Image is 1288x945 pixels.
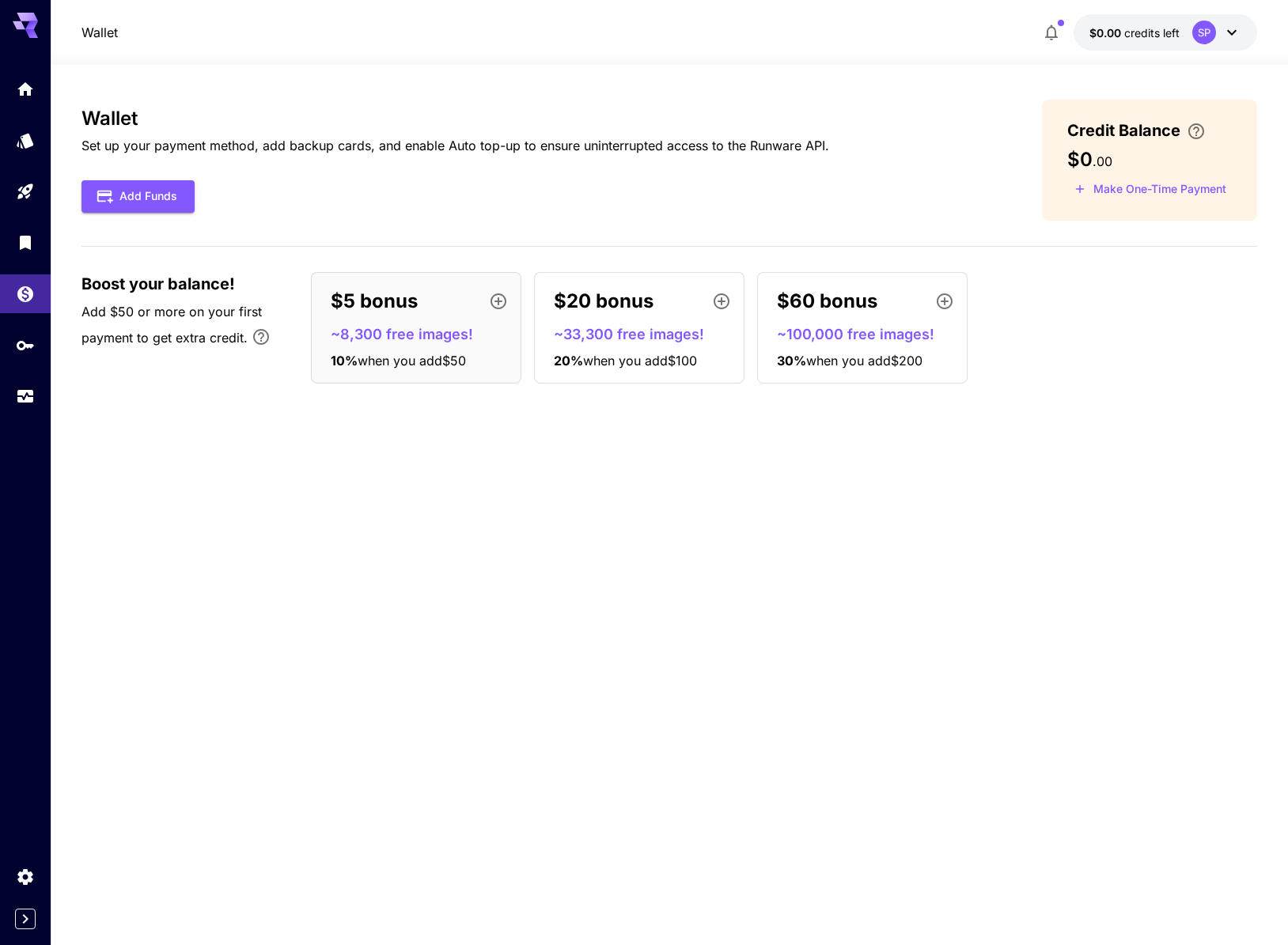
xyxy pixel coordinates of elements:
a: Wallet [81,23,118,42]
div: Models [16,130,35,150]
div: Usage [16,387,35,406]
div: SP [1192,21,1216,44]
p: $60 bonus [777,287,877,316]
span: 30 % [777,353,806,369]
div: $0.00 [1089,25,1180,41]
button: Add Funds [81,180,195,213]
div: Home [16,79,35,99]
div: Library [16,232,35,252]
p: ~8,300 free images! [331,323,514,345]
nav: breadcrumb [81,23,118,42]
p: $5 bonus [331,287,418,316]
span: . 00 [1093,153,1112,169]
span: credits left [1124,26,1180,40]
button: $0.00SP [1074,14,1257,51]
button: Enter your card details and choose an Auto top-up amount to avoid service interruptions. We'll au... [1180,122,1212,141]
span: Credit Balance [1067,119,1180,142]
div: Settings [16,867,35,886]
span: when you add $200 [806,353,922,369]
div: API Keys [16,335,35,355]
div: Playground [16,182,35,202]
span: when you add $100 [583,353,697,369]
div: Wallet [16,284,35,304]
span: 10 % [331,353,358,369]
p: Set up your payment method, add backup cards, and enable Auto top-up to ensure uninterrupted acce... [81,136,829,155]
span: $0.00 [1089,26,1124,40]
span: Boost your balance! [81,272,235,296]
span: $0 [1067,148,1093,171]
p: $20 bonus [554,287,653,316]
p: ~100,000 free images! [777,323,960,345]
button: Expand sidebar [15,909,36,929]
button: Make a one-time, non-recurring payment [1067,177,1233,202]
p: ~33,300 free images! [554,323,737,345]
span: when you add $50 [358,353,466,369]
h3: Wallet [81,108,829,130]
span: 20 % [554,353,583,369]
span: Add $50 or more on your first payment to get extra credit. [81,304,262,346]
button: Bonus applies only to your first payment, up to 30% on the first $1,000. [245,321,277,353]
